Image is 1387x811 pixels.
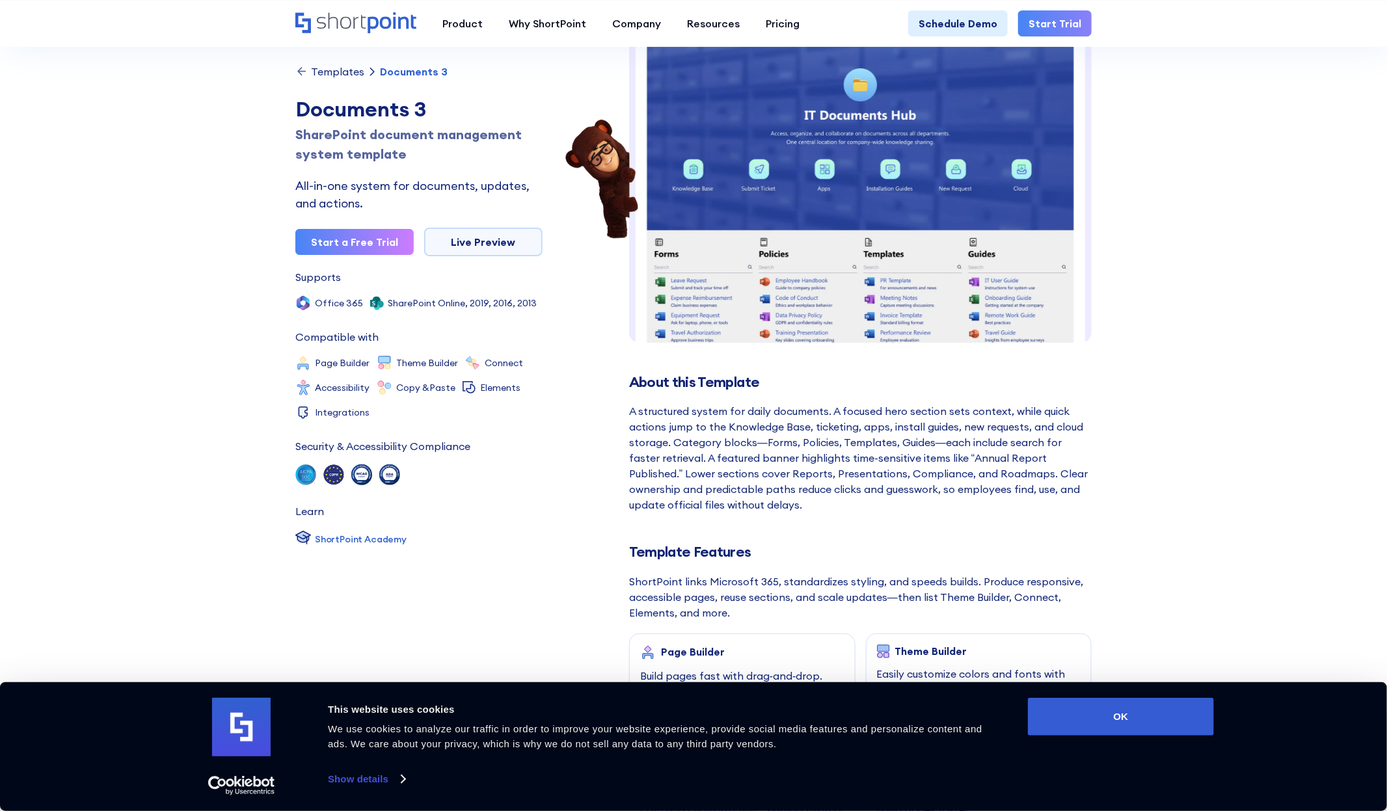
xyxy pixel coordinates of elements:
a: Product [429,10,496,36]
button: OK [1028,698,1214,736]
div: This website uses cookies [328,702,999,717]
h1: SharePoint document management system template [295,125,543,164]
div: Compatible with [295,332,379,342]
a: Templates [295,65,364,78]
div: Copy &Paste [396,383,455,392]
div: Page Builder [315,358,370,367]
div: Company [612,16,661,31]
div: Office 365 [315,299,363,308]
span: We use cookies to analyze our traffic in order to improve your website experience, provide social... [328,723,982,749]
div: ShortPoint links Microsoft 365, standardizes styling, and speeds builds. Produce responsive, acce... [629,574,1092,620]
div: Theme Builder [396,358,458,367]
div: SharePoint Online, 2019, 2016, 2013 [388,299,537,308]
img: soc 2 [295,464,316,485]
a: Why ShortPoint [496,10,599,36]
a: Usercentrics Cookiebot - opens in a new window [185,776,299,795]
div: Learn [295,506,324,516]
div: A structured system for daily documents. A focused hero section sets context, while quick actions... [629,403,1092,512]
div: Pricing [766,16,800,31]
div: Documents 3 [380,66,448,77]
div: Easily customize colors and fonts with instant, site‑wide theme updates. [877,666,1081,697]
div: Templates [311,66,364,77]
div: Why ShortPoint [509,16,586,31]
h2: About this Template [629,374,1092,390]
a: Show details [328,769,405,789]
a: ShortPoint Academy [295,529,407,549]
div: ShortPoint Academy [315,533,407,546]
div: Page Builder [661,646,725,658]
a: Live Preview [424,228,543,256]
img: logo [212,698,271,756]
div: Theme Builder [895,645,967,657]
div: All-in-one system for documents, updates, and actions. [295,177,543,212]
a: Start Trial [1018,10,1092,36]
div: Build pages fast with drag‑and‑drop. Turn ideas into polished layouts using ready elements and re... [640,668,844,730]
a: Pricing [753,10,813,36]
div: Product [442,16,483,31]
div: Accessibility [315,383,370,392]
div: Resources [687,16,740,31]
div: Integrations [315,408,370,417]
a: Start a Free Trial [295,229,414,255]
a: Home [295,12,416,34]
div: Documents 3 [295,94,543,125]
a: Resources [674,10,753,36]
a: Schedule Demo [908,10,1008,36]
div: Supports [295,272,341,282]
a: Company [599,10,674,36]
div: Security & Accessibility Compliance [295,441,470,451]
div: Connect [485,358,523,367]
h2: Template Features [629,544,1092,560]
div: Elements [480,383,520,392]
